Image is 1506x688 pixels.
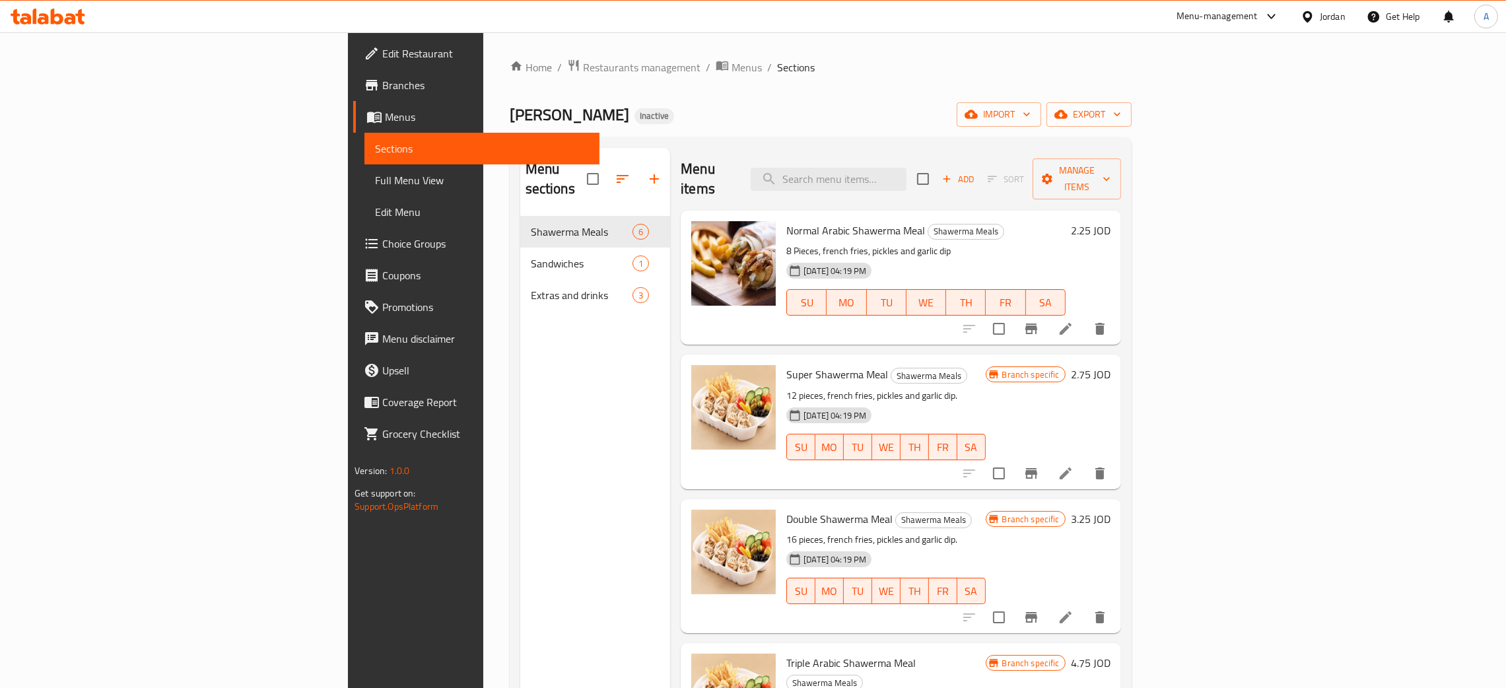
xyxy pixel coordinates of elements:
span: Edit Menu [375,204,589,220]
span: TU [849,582,867,601]
li: / [706,59,710,75]
div: Shawerma Meals [895,512,972,528]
span: WE [877,438,895,457]
span: Add item [937,169,979,189]
button: TH [946,289,986,316]
span: Full Menu View [375,172,589,188]
span: import [967,106,1031,123]
span: Promotions [382,299,589,315]
span: SU [792,438,810,457]
span: Branch specific [997,513,1065,526]
a: Coupons [353,259,599,291]
span: FR [991,293,1020,312]
div: Inactive [634,108,674,124]
h6: 2.25 JOD [1071,221,1111,240]
h6: 2.75 JOD [1071,365,1111,384]
span: Super Shawerma Meal [786,364,888,384]
span: Double Shawerma Meal [786,509,893,529]
div: Extras and drinks3 [520,279,671,311]
span: 6 [633,226,648,238]
span: MO [821,582,839,601]
button: FR [929,578,957,604]
span: TU [849,438,867,457]
button: MO [815,578,844,604]
span: Choice Groups [382,236,589,252]
button: delete [1084,602,1116,633]
span: 1 [633,258,648,270]
button: delete [1084,458,1116,489]
span: Branches [382,77,589,93]
button: WE [872,434,901,460]
span: SU [792,293,821,312]
button: Add section [638,163,670,195]
span: SA [1031,293,1060,312]
span: FR [934,582,952,601]
button: SU [786,578,815,604]
span: [PERSON_NAME] [510,100,629,129]
p: 16 pieces, french fries, pickles and garlic dip. [786,532,985,548]
span: export [1057,106,1121,123]
span: Menu disclaimer [382,331,589,347]
button: Manage items [1033,158,1121,199]
span: Extras and drinks [531,287,633,303]
span: A [1484,9,1489,24]
span: Triple Arabic Shawerma Meal [786,653,916,673]
a: Edit Menu [364,196,599,228]
button: Branch-specific-item [1015,602,1047,633]
button: Add [937,169,979,189]
div: Shawerma Meals [928,224,1004,240]
span: Normal Arabic Shawerma Meal [786,221,925,240]
a: Full Menu View [364,164,599,196]
button: MO [815,434,844,460]
div: Shawerma Meals [891,368,967,384]
h2: Menu items [681,159,735,199]
span: Shawerma Meals [891,368,967,384]
div: items [633,224,649,240]
span: 1.0.0 [390,462,410,479]
a: Menus [353,101,599,133]
div: Shawerma Meals6 [520,216,671,248]
button: FR [929,434,957,460]
a: Edit menu item [1058,465,1074,481]
span: Upsell [382,362,589,378]
span: Branch specific [997,657,1065,670]
button: import [957,102,1041,127]
input: search [751,168,907,191]
a: Edit menu item [1058,321,1074,337]
a: Upsell [353,355,599,386]
button: TU [867,289,907,316]
img: Double Shawerma Meal [691,510,776,594]
span: 3 [633,289,648,302]
span: Shawerma Meals [928,224,1004,239]
span: [DATE] 04:19 PM [798,553,872,566]
img: Super Shawerma Meal [691,365,776,450]
a: Support.OpsPlatform [355,498,438,515]
span: Menus [732,59,762,75]
button: SA [1026,289,1066,316]
span: Version: [355,462,387,479]
a: Grocery Checklist [353,418,599,450]
div: Sandwiches1 [520,248,671,279]
span: Select section [909,165,937,193]
span: WE [912,293,941,312]
li: / [767,59,772,75]
button: TH [901,434,929,460]
span: Shawerma Meals [531,224,633,240]
a: Coverage Report [353,386,599,418]
a: Menus [716,59,762,76]
span: Sandwiches [531,256,633,271]
div: Jordan [1320,9,1346,24]
span: MO [821,438,839,457]
button: Branch-specific-item [1015,458,1047,489]
h6: 3.25 JOD [1071,510,1111,528]
span: Restaurants management [583,59,701,75]
a: Choice Groups [353,228,599,259]
img: Normal Arabic Shawerma Meal [691,221,776,306]
span: [DATE] 04:19 PM [798,409,872,422]
span: TH [906,438,924,457]
span: Sections [375,141,589,156]
span: Select to update [985,460,1013,487]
